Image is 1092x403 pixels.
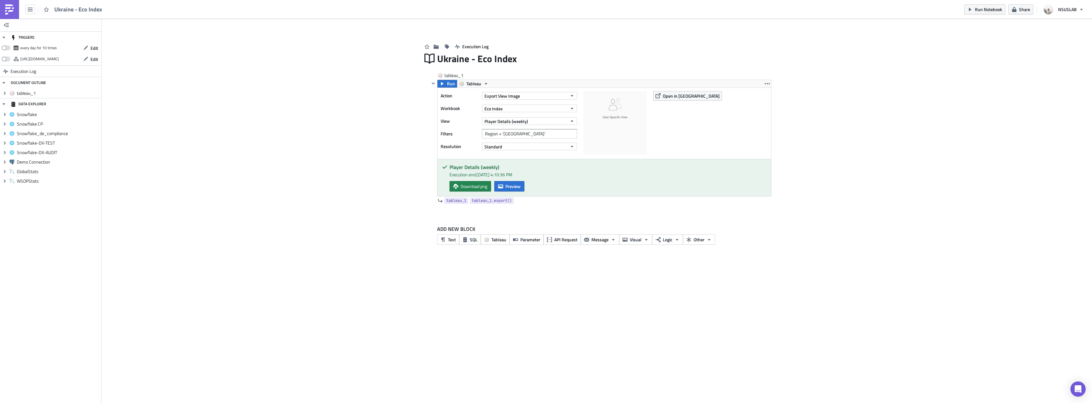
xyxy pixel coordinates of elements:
span: Snowflake-DX-AUDIT [17,150,100,155]
span: API Request [554,236,577,243]
div: Execution end: [DATE] 4:10:36 PM [449,171,766,178]
div: Open Intercom Messenger [1070,381,1086,397]
span: Export View Image [484,93,520,99]
span: Share [1019,6,1030,13]
span: tableau_1 [444,72,470,79]
button: Execution Log [452,42,492,51]
button: Run [437,80,457,88]
span: Edit [90,45,98,51]
div: TRIGGERS [11,32,35,43]
span: Tableau [466,80,481,88]
span: Message [591,236,609,243]
label: Workbook [441,104,479,113]
input: Filter1=Value1&... [482,129,577,139]
a: tableau_1.export() [470,198,514,204]
button: Run Notebook [964,4,1005,14]
button: Other [683,234,715,245]
div: every day for 10 times [20,43,57,53]
span: SQL [470,236,477,243]
div: DATA EXPLORER [11,98,46,110]
label: Resolution [441,142,479,151]
span: GlobalStats [17,169,100,174]
div: DOCUMENT OUTLINE [11,77,46,88]
span: Other [694,236,704,243]
div: https://pushmetrics.io/api/v1/report/RelZ7WwoQW/webhook?token=a48b0a2db45845f2be71c44572f3fb9a [20,54,59,64]
span: Snowflake_de_compliance [17,131,100,136]
img: PushMetrics [4,4,15,15]
span: Run Notebook [975,6,1002,13]
button: NSUSLAB [1040,3,1087,16]
span: Player Details (weekly) [484,118,528,125]
button: Export View Image [482,92,577,100]
label: Filters [441,129,479,139]
label: Action [441,91,479,101]
span: tableau_1 [17,90,100,96]
img: Avatar [1043,4,1054,15]
button: Parameter [509,234,544,245]
a: tableau_1 [444,198,468,204]
span: Execution Log [10,66,36,77]
button: Preview [494,181,524,192]
span: Text [448,236,456,243]
span: WSOPStats [17,178,100,184]
span: Snowflake CP [17,121,100,127]
button: SQL [459,234,481,245]
button: Logic [652,234,683,245]
button: Text [437,234,459,245]
label: ADD NEW BLOCK [437,225,771,233]
span: Download png [461,183,487,190]
span: Eco Index [484,105,503,112]
label: View [441,116,479,126]
button: Player Details (weekly) [482,117,577,125]
button: Share [1009,4,1033,14]
button: Hide content [429,80,437,87]
h5: Player Details (weekly) [449,165,766,170]
span: NSUSLAB [1058,6,1077,13]
span: Logic [663,236,672,243]
button: Edit [80,54,101,64]
span: tableau_1 [446,198,466,204]
button: Visual [619,234,652,245]
span: Ukraine - Eco Index [54,5,103,13]
button: Message [581,234,619,245]
span: Open in [GEOGRAPHIC_DATA] [663,93,720,99]
span: Visual [630,236,642,243]
button: Tableau [457,80,491,88]
button: API Request [543,234,581,245]
span: Demo Connection [17,159,100,165]
span: Tableau [491,236,506,243]
span: Ukraine - Eco Index [437,52,517,66]
span: Edit [90,56,98,62]
span: Standard [484,143,502,150]
a: Download png [449,181,491,192]
button: Tableau [481,234,510,245]
span: Run [447,80,455,88]
span: tableau_1.export() [472,198,512,204]
span: Parameter [520,236,540,243]
span: Execution Log [462,43,489,50]
span: Snowflake [17,112,100,117]
span: Snowflake-DX-TEST [17,140,100,146]
button: Standard [482,143,577,150]
span: Preview [505,183,521,190]
img: View Image [583,91,647,154]
button: Eco Index [482,105,577,112]
button: Open in [GEOGRAPHIC_DATA] [653,91,722,101]
button: Edit [80,43,101,53]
